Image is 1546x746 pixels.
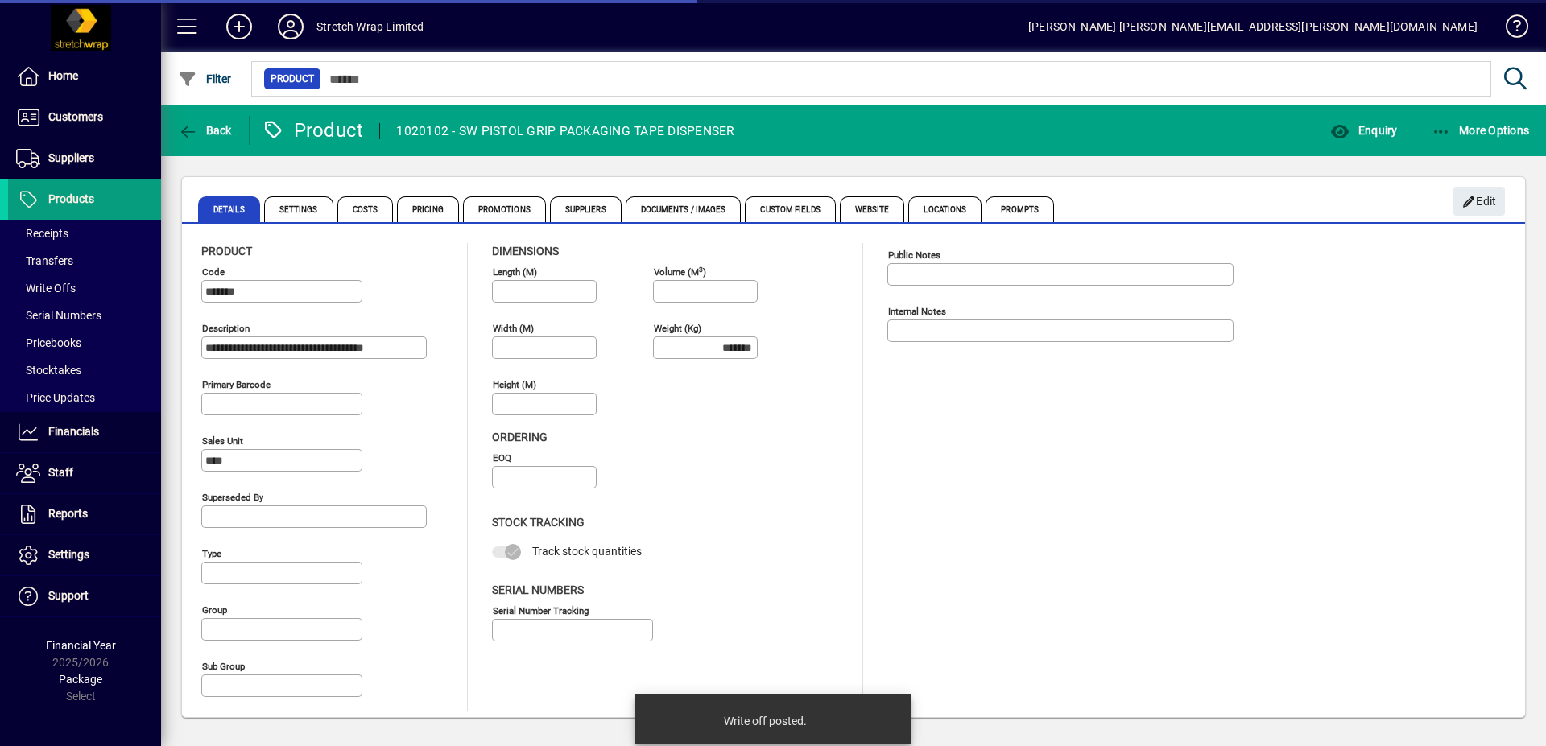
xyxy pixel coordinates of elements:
[202,435,243,447] mat-label: Sales unit
[493,604,589,616] mat-label: Serial Number tracking
[8,220,161,247] a: Receipts
[8,97,161,138] a: Customers
[532,545,642,558] span: Track stock quantities
[888,249,940,261] mat-label: Public Notes
[316,14,424,39] div: Stretch Wrap Limited
[626,196,742,222] span: Documents / Images
[202,492,263,503] mat-label: Superseded by
[1326,116,1401,145] button: Enquiry
[178,72,232,85] span: Filter
[201,245,252,258] span: Product
[8,56,161,97] a: Home
[1330,124,1397,137] span: Enquiry
[48,110,103,123] span: Customers
[202,379,271,390] mat-label: Primary barcode
[492,583,584,596] span: Serial Numbers
[8,535,161,575] a: Settings
[493,452,511,464] mat-label: EOQ
[16,364,81,377] span: Stocktakes
[493,323,534,334] mat-label: Width (m)
[654,323,701,334] mat-label: Weight (Kg)
[202,266,225,278] mat-label: Code
[8,247,161,274] a: Transfers
[654,266,706,278] mat-label: Volume (m )
[397,196,459,222] span: Pricing
[48,151,94,164] span: Suppliers
[8,576,161,616] a: Support
[8,453,161,493] a: Staff
[59,673,102,686] span: Package
[16,336,81,349] span: Pricebooks
[550,196,622,222] span: Suppliers
[888,306,946,317] mat-label: Internal Notes
[8,412,161,452] a: Financials
[16,391,95,404] span: Price Updates
[198,196,260,222] span: Details
[8,494,161,534] a: Reports
[48,589,89,602] span: Support
[48,69,78,82] span: Home
[16,227,68,240] span: Receipts
[16,282,76,295] span: Write Offs
[492,431,548,443] span: Ordering
[16,309,101,322] span: Serial Numbers
[178,124,232,137] span: Back
[8,274,161,302] a: Write Offs
[48,192,94,205] span: Products
[265,12,316,41] button: Profile
[161,116,250,145] app-page-header-button: Back
[337,196,394,222] span: Costs
[8,329,161,357] a: Pricebooks
[1494,3,1526,56] a: Knowledge Base
[840,196,905,222] span: Website
[745,196,835,222] span: Custom Fields
[202,323,250,334] mat-label: Description
[16,254,73,267] span: Transfers
[8,302,161,329] a: Serial Numbers
[908,196,982,222] span: Locations
[213,12,265,41] button: Add
[1453,187,1505,216] button: Edit
[174,64,236,93] button: Filter
[202,661,245,672] mat-label: Sub group
[493,266,537,278] mat-label: Length (m)
[8,357,161,384] a: Stocktakes
[1462,188,1497,215] span: Edit
[48,425,99,438] span: Financials
[262,117,364,143] div: Product
[202,604,227,616] mat-label: Group
[1028,14,1478,39] div: [PERSON_NAME] [PERSON_NAME][EMAIL_ADDRESS][PERSON_NAME][DOMAIN_NAME]
[8,384,161,411] a: Price Updates
[463,196,546,222] span: Promotions
[46,639,116,652] span: Financial Year
[48,466,73,479] span: Staff
[48,548,89,561] span: Settings
[699,265,703,273] sup: 3
[174,116,236,145] button: Back
[724,713,807,729] div: Write off posted.
[493,379,536,390] mat-label: Height (m)
[1432,124,1530,137] span: More Options
[271,71,314,87] span: Product
[986,196,1054,222] span: Prompts
[492,516,585,529] span: Stock Tracking
[264,196,333,222] span: Settings
[1428,116,1534,145] button: More Options
[492,245,559,258] span: Dimensions
[48,507,88,520] span: Reports
[396,118,734,144] div: 1020102 - SW PISTOL GRIP PACKAGING TAPE DISPENSER
[8,138,161,179] a: Suppliers
[202,548,221,559] mat-label: Type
